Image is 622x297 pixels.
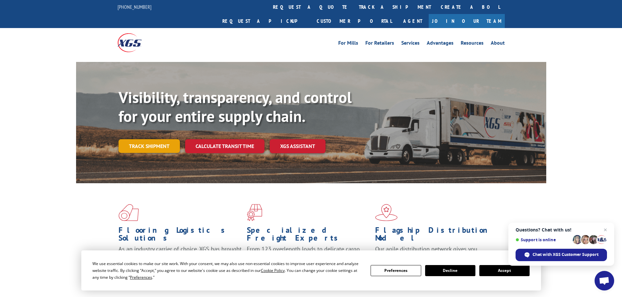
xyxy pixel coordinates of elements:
a: For Mills [338,40,358,48]
span: Chat with XGS Customer Support [516,249,607,261]
p: From 123 overlength loads to delicate cargo, our experienced staff knows the best way to move you... [247,245,370,274]
span: Chat with XGS Customer Support [533,252,598,258]
span: Questions? Chat with us! [516,227,607,232]
button: Preferences [371,265,421,276]
a: Agent [397,14,429,28]
h1: Flooring Logistics Solutions [119,226,242,245]
a: Services [401,40,420,48]
button: Accept [479,265,530,276]
a: For Retailers [365,40,394,48]
img: xgs-icon-focused-on-flooring-red [247,204,262,221]
a: About [491,40,505,48]
span: Preferences [130,275,152,280]
div: We use essential cookies to make our site work. With your consent, we may also use non-essential ... [92,260,363,281]
a: Open chat [595,271,614,290]
img: xgs-icon-total-supply-chain-intelligence-red [119,204,139,221]
h1: Specialized Freight Experts [247,226,370,245]
a: [PHONE_NUMBER] [118,4,152,10]
span: Our agile distribution network gives you nationwide inventory management on demand. [375,245,495,260]
a: Join Our Team [429,14,505,28]
a: Calculate transit time [185,139,264,153]
a: Track shipment [119,139,180,153]
b: Visibility, transparency, and control for your entire supply chain. [119,87,352,126]
img: xgs-icon-flagship-distribution-model-red [375,204,398,221]
span: Support is online [516,237,570,242]
a: Advantages [427,40,454,48]
button: Decline [425,265,475,276]
a: Resources [461,40,484,48]
a: Customer Portal [312,14,397,28]
div: Cookie Consent Prompt [81,250,541,290]
h1: Flagship Distribution Model [375,226,499,245]
span: As an industry carrier of choice, XGS has brought innovation and dedication to flooring logistics... [119,245,242,268]
span: Cookie Policy [261,268,285,273]
a: Request a pickup [217,14,312,28]
a: XGS ASSISTANT [270,139,326,153]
